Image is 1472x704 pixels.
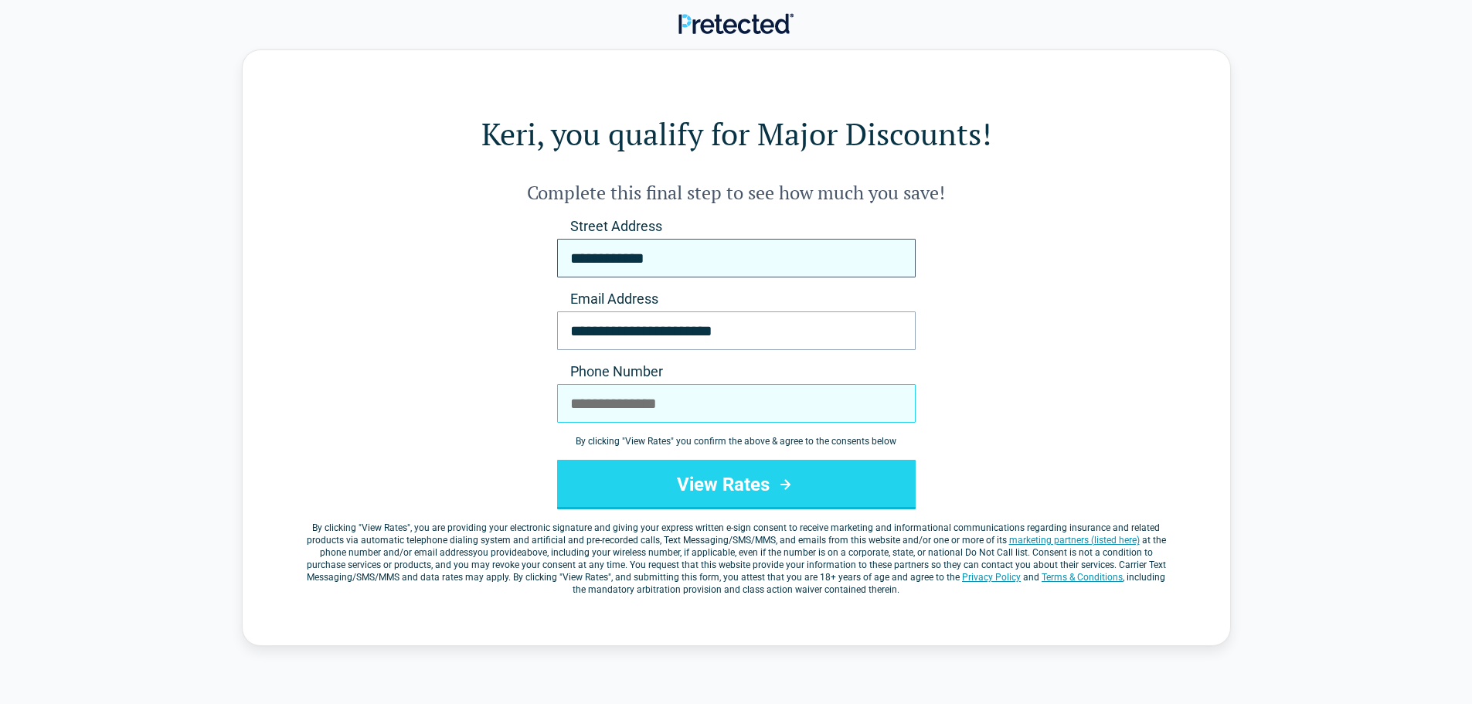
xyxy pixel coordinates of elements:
label: Email Address [557,290,916,308]
button: View Rates [557,460,916,509]
label: By clicking " ", you are providing your electronic signature and giving your express written e-si... [304,522,1168,596]
label: Street Address [557,217,916,236]
a: Terms & Conditions [1042,572,1123,583]
h2: Complete this final step to see how much you save! [304,180,1168,205]
a: Privacy Policy [962,572,1021,583]
a: marketing partners (listed here) [1009,535,1140,546]
div: By clicking " View Rates " you confirm the above & agree to the consents below [557,435,916,447]
label: Phone Number [557,362,916,381]
span: View Rates [362,522,407,533]
h1: Keri, you qualify for Major Discounts! [304,112,1168,155]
